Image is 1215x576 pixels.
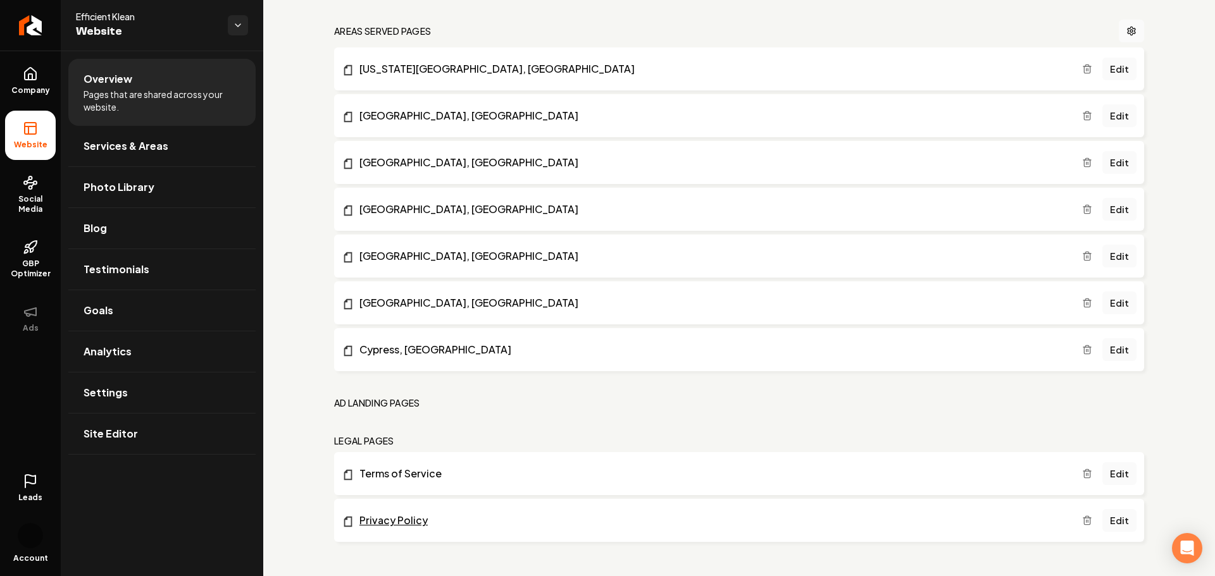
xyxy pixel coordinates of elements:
[342,108,1082,123] a: [GEOGRAPHIC_DATA], [GEOGRAPHIC_DATA]
[334,434,394,447] h2: Legal Pages
[342,513,1082,528] a: Privacy Policy
[342,466,1082,481] a: Terms of Service
[1102,245,1137,267] a: Edit
[68,249,256,290] a: Testimonials
[68,372,256,413] a: Settings
[1102,338,1137,361] a: Edit
[1102,151,1137,174] a: Edit
[84,385,128,400] span: Settings
[84,71,132,87] span: Overview
[342,61,1082,77] a: [US_STATE][GEOGRAPHIC_DATA], [GEOGRAPHIC_DATA]
[18,323,44,333] span: Ads
[5,294,56,343] button: Ads
[1102,462,1137,485] a: Edit
[84,303,113,318] span: Goals
[334,25,431,37] h2: Areas Served Pages
[1102,509,1137,532] a: Edit
[5,463,56,513] a: Leads
[1172,533,1202,563] div: Open Intercom Messenger
[342,248,1082,264] a: [GEOGRAPHIC_DATA], [GEOGRAPHIC_DATA]
[5,259,56,279] span: GBP Optimizer
[342,342,1082,357] a: Cypress, [GEOGRAPHIC_DATA]
[1102,58,1137,80] a: Edit
[334,396,420,409] h2: Ad landing pages
[1102,291,1137,314] a: Edit
[18,523,43,548] img: Luis Garcia
[68,167,256,207] a: Photo Library
[19,15,42,35] img: Rebolt Logo
[342,155,1082,170] a: [GEOGRAPHIC_DATA], [GEOGRAPHIC_DATA]
[342,295,1082,310] a: [GEOGRAPHIC_DATA], [GEOGRAPHIC_DATA]
[5,165,56,224] a: Social Media
[5,230,56,289] a: GBP Optimizer
[68,331,256,372] a: Analytics
[84,344,132,359] span: Analytics
[68,290,256,331] a: Goals
[68,208,256,248] a: Blog
[5,194,56,214] span: Social Media
[84,221,107,236] span: Blog
[342,202,1082,217] a: [GEOGRAPHIC_DATA], [GEOGRAPHIC_DATA]
[84,262,149,277] span: Testimonials
[76,10,218,23] span: Efficient Klean
[1102,104,1137,127] a: Edit
[13,553,48,563] span: Account
[18,518,43,548] button: Open user button
[76,23,218,40] span: Website
[5,56,56,106] a: Company
[1102,198,1137,221] a: Edit
[68,414,256,454] a: Site Editor
[9,140,53,150] span: Website
[18,493,42,503] span: Leads
[84,426,138,441] span: Site Editor
[84,180,154,195] span: Photo Library
[6,85,55,95] span: Company
[68,126,256,166] a: Services & Areas
[84,88,240,113] span: Pages that are shared across your website.
[84,138,168,154] span: Services & Areas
